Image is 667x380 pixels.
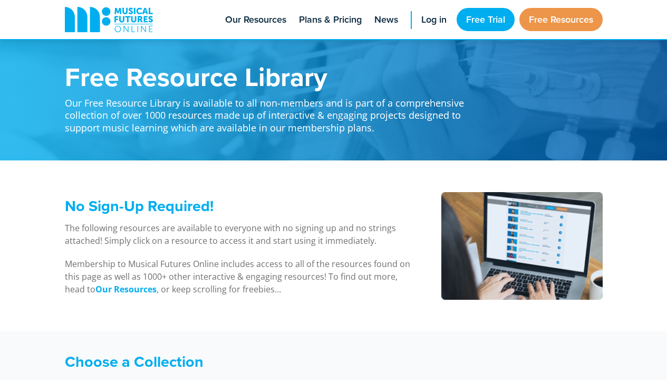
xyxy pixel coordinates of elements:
[374,13,398,27] span: News
[519,8,603,31] a: Free Resources
[457,8,515,31] a: Free Trial
[421,13,447,27] span: Log in
[65,195,214,217] span: No Sign-Up Required!
[299,13,362,27] span: Plans & Pricing
[95,283,157,296] a: Our Resources
[65,222,414,247] p: The following resources are available to everyone with no signing up and no strings attached! Sim...
[65,90,476,134] p: Our Free Resource Library is available to all non-members and is part of a comprehensive collecti...
[225,13,286,27] span: Our Resources
[65,258,414,296] p: Membership to Musical Futures Online includes access to all of the resources found on this page a...
[65,63,476,90] h1: Free Resource Library
[65,353,476,371] h3: Choose a Collection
